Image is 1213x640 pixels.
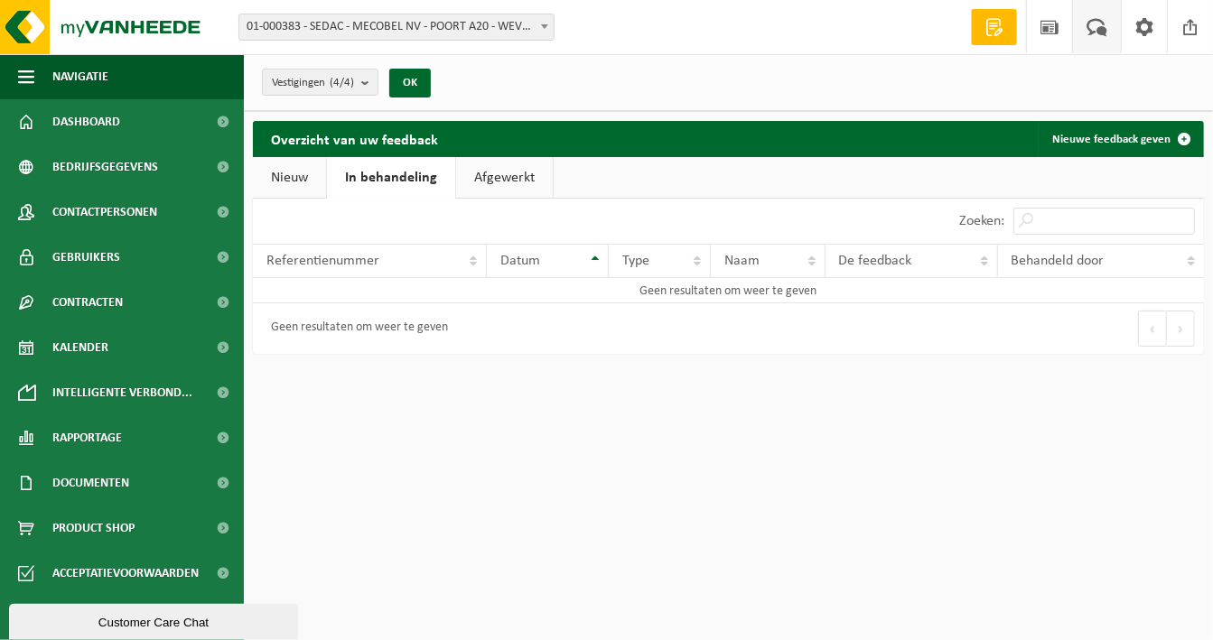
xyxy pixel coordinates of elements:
button: Previous [1138,311,1167,347]
span: Contactpersonen [52,190,157,235]
count: (4/4) [330,77,354,88]
span: Behandeld door [1012,254,1105,268]
button: Vestigingen(4/4) [262,69,378,96]
a: Afgewerkt [456,157,553,199]
a: In behandeling [327,157,455,199]
iframe: chat widget [9,600,302,640]
span: Acceptatievoorwaarden [52,551,199,596]
span: Naam [724,254,760,268]
span: Type [622,254,649,268]
span: Gebruikers [52,235,120,280]
span: De feedback [839,254,912,268]
button: Next [1167,311,1195,347]
span: 01-000383 - SEDAC - MECOBEL NV - POORT A20 - WEVELGEM [238,14,555,41]
span: 01-000383 - SEDAC - MECOBEL NV - POORT A20 - WEVELGEM [239,14,554,40]
span: Dashboard [52,99,120,144]
button: OK [389,69,431,97]
span: Referentienummer [266,254,379,268]
label: Zoeken: [959,215,1004,229]
div: Geen resultaten om weer te geven [262,312,448,345]
span: Datum [500,254,540,268]
td: Geen resultaten om weer te geven [253,278,1204,303]
a: Nieuwe feedback geven [1038,121,1202,157]
span: Intelligente verbond... [52,370,192,415]
a: Nieuw [253,157,326,199]
span: Vestigingen [272,70,354,97]
span: Kalender [52,325,108,370]
span: Documenten [52,460,129,506]
span: Navigatie [52,54,108,99]
span: Product Shop [52,506,135,551]
span: Contracten [52,280,123,325]
h2: Overzicht van uw feedback [253,121,456,156]
span: Bedrijfsgegevens [52,144,158,190]
span: Rapportage [52,415,122,460]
